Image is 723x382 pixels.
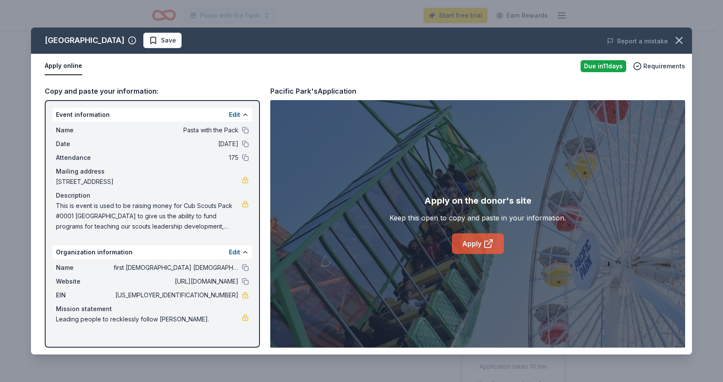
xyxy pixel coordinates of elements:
[114,153,238,163] span: 175
[56,201,242,232] span: This is event is used to be raising money for Cub Scouts Pack #0001 [GEOGRAPHIC_DATA] to give us ...
[643,61,685,71] span: Requirements
[161,35,176,46] span: Save
[45,86,260,97] div: Copy and paste your information:
[53,245,252,259] div: Organization information
[114,139,238,149] span: [DATE]
[56,263,114,273] span: Name
[452,233,504,254] a: Apply
[56,304,249,314] div: Mission statement
[56,153,114,163] span: Attendance
[114,263,238,273] span: first [DEMOGRAPHIC_DATA] [DEMOGRAPHIC_DATA] [GEOGRAPHIC_DATA]
[114,276,238,287] span: [URL][DOMAIN_NAME]
[114,290,238,300] span: [US_EMPLOYER_IDENTIFICATION_NUMBER]
[143,33,182,48] button: Save
[56,276,114,287] span: Website
[270,86,356,97] div: Pacific Park's Application
[114,125,238,135] span: Pasta with the Pack
[56,166,249,177] div: Mailing address
[229,247,240,257] button: Edit
[633,61,685,71] button: Requirements
[56,190,249,201] div: Description
[424,194,531,208] div: Apply on the donor's site
[389,213,566,223] div: Keep this open to copy and paste in your information.
[229,110,240,120] button: Edit
[607,36,668,46] button: Report a mistake
[56,290,114,300] span: EIN
[45,34,124,47] div: [GEOGRAPHIC_DATA]
[56,177,242,187] span: [STREET_ADDRESS]
[56,125,114,135] span: Name
[56,139,114,149] span: Date
[45,57,82,75] button: Apply online
[581,60,626,72] div: Due in 11 days
[53,108,252,122] div: Event information
[56,314,242,324] span: Leading people to recklessly follow [PERSON_NAME].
